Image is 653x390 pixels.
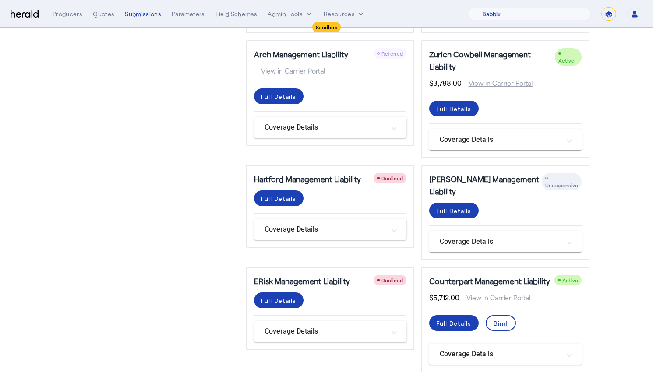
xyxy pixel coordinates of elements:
[436,104,472,113] div: Full Details
[324,10,365,18] button: Resources dropdown menu
[381,277,403,283] span: Declined
[429,315,479,331] button: Full Details
[125,10,161,18] div: Submissions
[562,277,578,283] span: Active
[429,129,582,150] mat-expansion-panel-header: Coverage Details
[381,175,403,181] span: Declined
[440,134,561,145] mat-panel-title: Coverage Details
[254,48,348,60] h5: Arch Management Liability
[558,57,574,63] span: Active
[429,203,479,218] button: Full Details
[440,349,561,359] mat-panel-title: Coverage Details
[545,182,578,188] span: Unresponsive
[265,122,385,133] mat-panel-title: Coverage Details
[486,315,516,331] button: Bind
[436,319,472,328] div: Full Details
[261,194,296,203] div: Full Details
[261,296,296,305] div: Full Details
[254,88,304,104] button: Full Details
[462,78,533,88] span: View in Carrier Portal
[429,344,582,365] mat-expansion-panel-header: Coverage Details
[254,275,350,287] h5: ERisk Management Liability
[429,231,582,252] mat-expansion-panel-header: Coverage Details
[429,78,462,88] span: $3,788.00
[254,190,304,206] button: Full Details
[93,10,114,18] div: Quotes
[254,66,325,76] span: View in Carrier Portal
[254,173,361,185] h5: Hartford Management Liability
[215,10,258,18] div: Field Schemas
[436,206,472,215] div: Full Details
[429,292,459,303] span: $5,712.00
[429,48,555,73] h5: Zurich Cowbell Management Liability
[265,224,385,235] mat-panel-title: Coverage Details
[254,292,304,308] button: Full Details
[11,10,39,18] img: Herald Logo
[381,50,403,56] span: Referred
[254,219,406,240] mat-expansion-panel-header: Coverage Details
[459,292,531,303] span: View in Carrier Portal
[261,92,296,101] div: Full Details
[429,173,542,197] h5: [PERSON_NAME] Management Liability
[172,10,205,18] div: Parameters
[494,319,508,328] div: Bind
[265,326,385,337] mat-panel-title: Coverage Details
[429,101,479,116] button: Full Details
[53,10,82,18] div: Producers
[440,236,561,247] mat-panel-title: Coverage Details
[429,275,550,287] h5: Counterpart Management Liability
[268,10,313,18] button: internal dropdown menu
[312,22,341,32] div: Sandbox
[254,321,406,342] mat-expansion-panel-header: Coverage Details
[254,117,406,138] mat-expansion-panel-header: Coverage Details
